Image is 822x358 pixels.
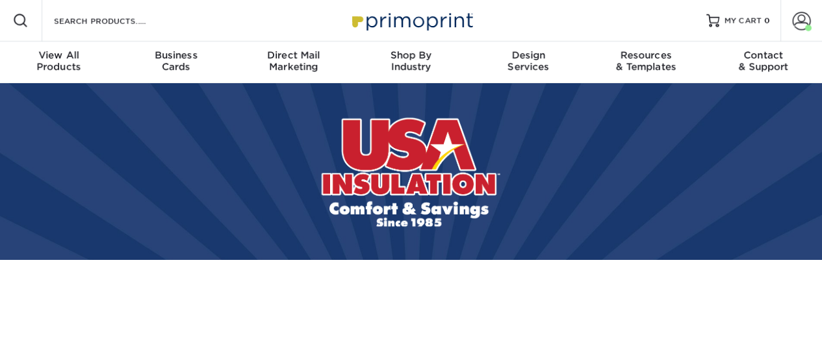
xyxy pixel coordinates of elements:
div: Marketing [235,49,352,73]
a: Resources& Templates [587,42,705,83]
a: Contact& Support [704,42,822,83]
span: Design [470,49,587,61]
div: & Support [704,49,822,73]
div: & Templates [587,49,705,73]
span: Resources [587,49,705,61]
span: 0 [764,16,770,25]
span: Business [118,49,235,61]
a: Direct MailMarketing [235,42,352,83]
a: BusinessCards [118,42,235,83]
a: DesignServices [470,42,587,83]
div: Services [470,49,587,73]
div: Cards [118,49,235,73]
img: Primoprint [346,6,476,34]
img: USA Insulation [314,114,509,229]
span: Direct Mail [235,49,352,61]
span: MY CART [725,16,762,27]
span: Shop By [352,49,470,61]
span: Contact [704,49,822,61]
div: Industry [352,49,470,73]
input: SEARCH PRODUCTS..... [53,13,179,29]
a: Shop ByIndustry [352,42,470,83]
